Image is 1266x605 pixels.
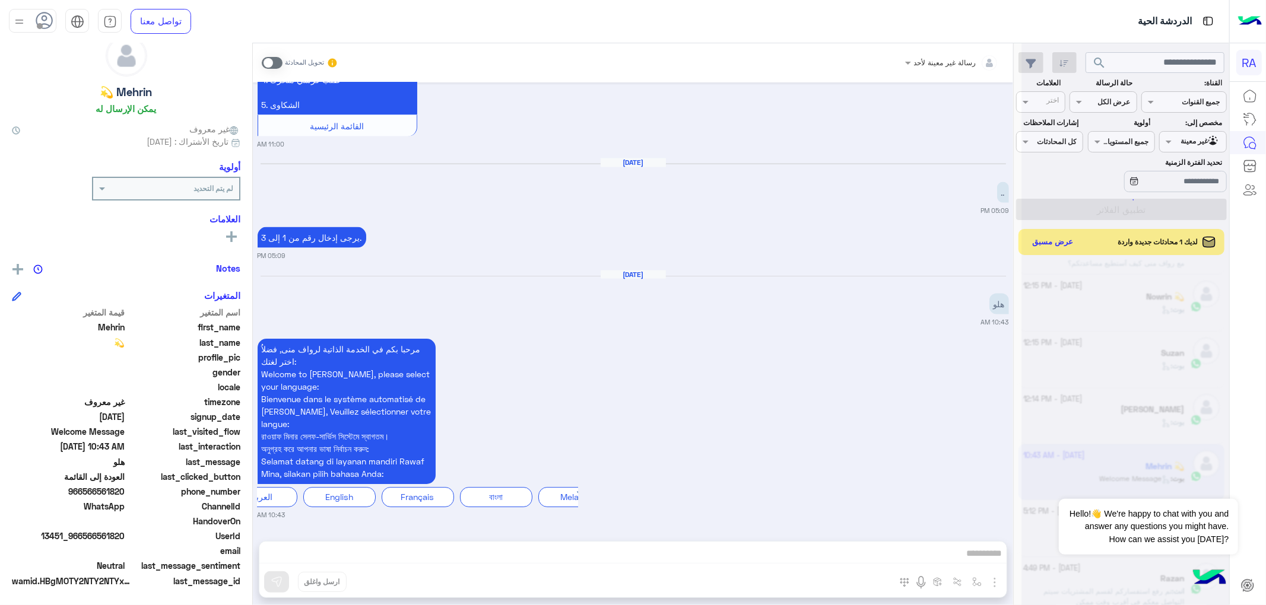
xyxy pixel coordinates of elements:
span: 💫 [12,336,125,349]
span: last_visited_flow [128,425,241,438]
h6: العلامات [12,214,240,224]
label: إشارات الملاحظات [1017,117,1078,128]
div: العربية [225,487,297,507]
span: 2025-09-23T07:43:55.48Z [12,440,125,453]
div: اختر [1046,95,1061,109]
b: لم يتم التحديد [193,184,233,193]
a: tab [98,9,122,34]
p: 22/9/2025, 5:09 PM [997,182,1009,203]
small: 05:09 PM [981,206,1009,215]
span: email [128,544,241,557]
span: 0 [12,559,125,572]
span: profile_pic [128,351,241,364]
div: Français [382,487,454,507]
label: العلامات [1017,78,1061,88]
span: رسالة غير معينة لأحد [914,58,976,67]
span: null [12,366,125,378]
span: first_name [128,321,241,333]
small: 10:43 AM [258,510,285,520]
span: تاريخ الأشتراك : [DATE] [147,135,229,148]
span: null [12,544,125,557]
span: ChannelId [128,500,241,512]
span: locale [128,381,241,393]
p: 22/9/2025, 5:09 PM [258,227,366,248]
span: gender [128,366,241,378]
span: 2024-12-03T14:51:01.922Z [12,410,125,423]
span: 13451_966566561820 [12,530,125,542]
p: 23/9/2025, 10:43 AM [258,339,436,484]
h6: [DATE] [601,270,666,279]
span: last_message [128,456,241,468]
h6: Notes [216,263,240,273]
span: اسم المتغير [128,306,241,319]
img: hulul-logo.png [1189,558,1230,599]
h6: المتغيرات [204,290,240,301]
span: هلو [12,456,125,468]
button: تطبيق الفلاتر [1016,199,1227,220]
h6: [DATE] [601,158,666,167]
span: UserId [128,530,241,542]
span: 2 [12,500,125,512]
small: تحويل المحادثة [285,58,324,68]
span: Mehrin [12,321,125,333]
span: wamid.HBgMOTY2NTY2NTYxODIwFQIAEhggQUNCNEVGMjY5QTNBNzQ0NzFEMTVEQUVEMzcyRDk0OUYA [12,575,131,587]
img: profile [12,14,27,29]
span: 966566561820 [12,485,125,498]
span: last_clicked_button [128,470,241,483]
span: العودة إلى القائمة [12,470,125,483]
p: الدردشة الحية [1138,14,1192,30]
img: tab [71,15,84,28]
div: loading... [1115,189,1135,210]
span: Hello!👋 We're happy to chat with you and answer any questions you might have. How can we assist y... [1059,499,1238,555]
span: غير معروف [189,123,240,135]
button: ارسل واغلق [298,572,347,592]
img: tab [1201,14,1216,28]
span: null [12,381,125,393]
h6: يمكن الإرسال له [96,103,157,114]
div: বাংলা [460,487,532,507]
a: تواصل معنا [131,9,191,34]
img: defaultAdmin.png [106,36,147,76]
img: Logo [1238,9,1262,34]
p: 23/9/2025, 10:43 AM [989,294,1009,314]
small: 11:00 AM [258,139,285,149]
span: phone_number [128,485,241,498]
small: 10:43 AM [981,317,1009,327]
span: last_interaction [128,440,241,453]
span: signup_date [128,410,241,423]
span: غير معروف [12,396,125,408]
span: قيمة المتغير [12,306,125,319]
h6: أولوية [219,161,240,172]
span: timezone [128,396,241,408]
img: notes [33,265,43,274]
span: HandoverOn [128,515,241,527]
span: Welcome Message [12,425,125,438]
span: القائمة الرئيسية [310,121,364,131]
div: RA [1236,50,1262,75]
div: Melayu [538,487,611,507]
img: tab [103,15,117,28]
img: add [12,264,23,275]
h5: Mehrin 💫 [100,85,153,99]
span: last_message_sentiment [128,559,241,572]
div: English [303,487,376,507]
span: last_name [128,336,241,349]
span: last_message_id [133,575,240,587]
small: 05:09 PM [258,251,285,260]
span: null [12,515,125,527]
